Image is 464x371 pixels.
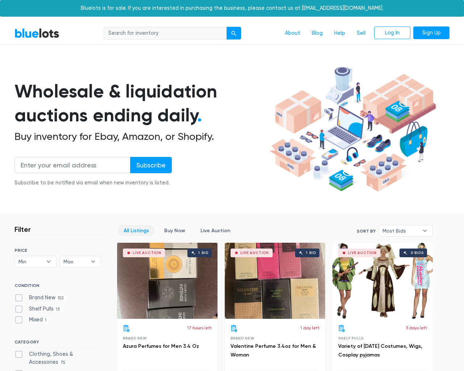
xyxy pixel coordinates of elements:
input: Search for inventory [104,27,227,40]
p: 1 day left [301,325,319,331]
span: Max [63,256,87,267]
a: Live Auction 1 bid [117,243,217,319]
div: Live Auction [133,251,161,255]
div: Subscribe to be notified via email when new inventory is listed. [14,179,172,187]
a: BlueLots [14,28,59,38]
span: 1 [43,318,49,324]
label: Mixed [14,316,49,324]
a: About [279,26,306,40]
a: Variety of [DATE] Costumes, Wigs, Cosplay pyjamas [338,343,422,358]
a: Buy Now [158,225,191,236]
span: Brand New [123,336,146,340]
b: ▾ [417,225,432,236]
label: Brand New [14,294,66,302]
b: ▾ [86,256,101,267]
a: Help [328,26,351,40]
a: Sign Up [413,26,449,39]
h6: CONDITION [14,283,101,291]
div: 0 bids [411,251,424,255]
a: Blog [306,26,328,40]
h6: CATEGORY [14,339,101,347]
p: 17 hours left [187,325,212,331]
h3: Filter [14,225,31,234]
span: Most Bids [382,225,419,236]
span: 75 [58,360,68,366]
input: Enter your email address [14,157,130,173]
a: All Listings [117,225,155,236]
a: Azura Perfumes for Men 3.4 Oz [123,343,199,349]
span: . [197,104,202,126]
span: 13 [54,307,62,312]
a: Log In [374,26,410,39]
input: Subscribe [130,157,172,173]
span: Shelf Pulls [338,336,364,340]
label: Sort By [357,228,376,234]
h2: Buy inventory for Ebay, Amazon, or Shopify. [14,130,267,143]
div: 1 bid [306,251,316,255]
span: Min [18,256,42,267]
a: Live Auction [194,225,236,236]
span: Brand New [231,336,254,340]
a: Live Auction 0 bids [332,243,433,319]
span: 102 [55,295,66,301]
p: 3 days left [406,325,427,331]
div: 1 bid [198,251,208,255]
label: Clothing, Shoes & Accessories [14,350,101,366]
h6: PRICE [14,248,101,253]
label: Shelf Pulls [14,305,62,313]
a: Valentine Perfume 3.4oz for Men & Woman [231,343,316,358]
img: hero-ee84e7d0318cb26816c560f6b4441b76977f77a177738b4e94f68c95b2b83dbb.png [267,63,439,195]
a: Live Auction 1 bid [225,243,325,319]
div: Live Auction [240,251,269,255]
b: ▾ [41,256,56,267]
div: Live Auction [348,251,377,255]
h1: Wholesale & liquidation auctions ending daily [14,79,267,128]
a: Sell [351,26,371,40]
